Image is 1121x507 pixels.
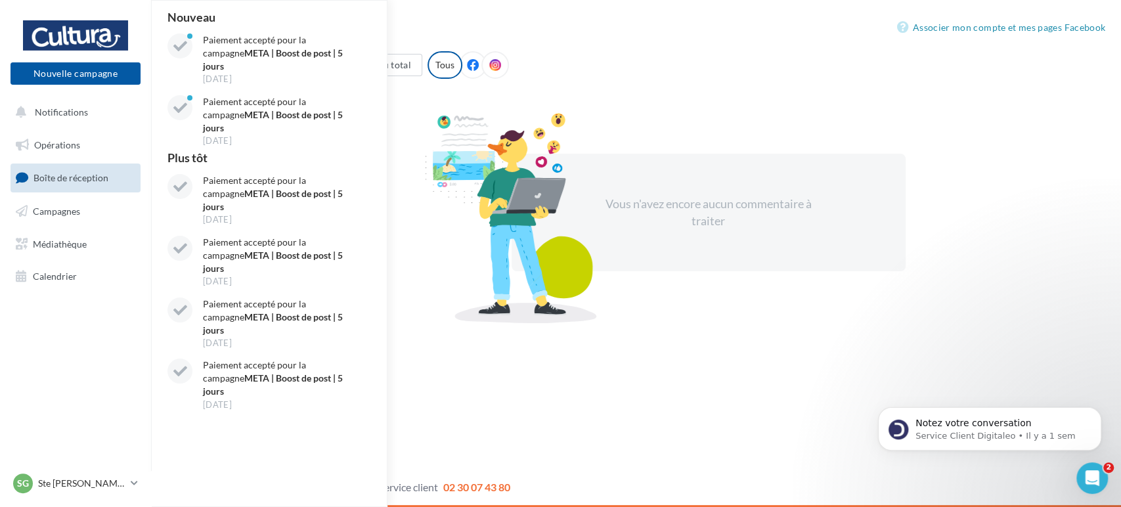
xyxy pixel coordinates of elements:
[38,477,125,490] p: Ste [PERSON_NAME] des Bois
[8,164,143,192] a: Boîte de réception
[596,196,822,229] div: Vous n'avez encore aucun commentaire à traiter
[33,238,87,249] span: Médiathèque
[8,198,143,225] a: Campagnes
[379,481,438,493] span: Service client
[8,131,143,159] a: Opérations
[167,89,1105,101] div: 14 Commentaires
[33,206,80,217] span: Campagnes
[443,481,510,493] span: 02 30 07 43 80
[365,54,422,76] button: Au total
[1076,462,1108,494] iframe: Intercom live chat
[35,106,88,118] span: Notifications
[8,263,143,290] a: Calendrier
[428,51,462,79] div: Tous
[1103,462,1114,473] span: 2
[8,99,138,126] button: Notifications
[17,477,29,490] span: SG
[34,139,80,150] span: Opérations
[11,62,141,85] button: Nouvelle campagne
[167,21,1105,41] div: Commentaires
[33,172,108,183] span: Boîte de réception
[897,20,1105,35] a: Associer mon compte et mes pages Facebook
[858,380,1121,472] iframe: Intercom notifications message
[33,271,77,282] span: Calendrier
[8,231,143,258] a: Médiathèque
[11,471,141,496] a: SG Ste [PERSON_NAME] des Bois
